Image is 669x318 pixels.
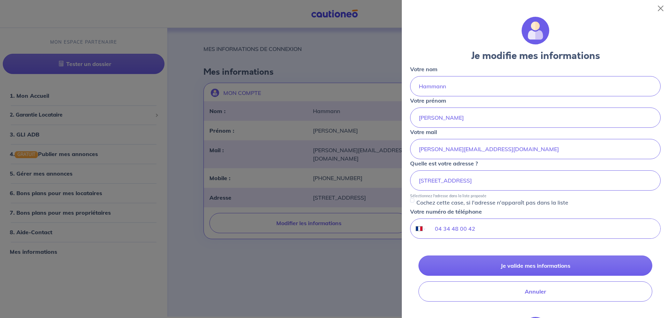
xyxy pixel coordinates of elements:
[522,17,549,45] img: illu_account.svg
[410,170,661,191] input: 11 rue de la liberté 75000 Paris
[410,139,661,159] input: mail@mail.com
[410,50,661,62] h3: Je modifie mes informations
[410,159,478,168] p: Quelle est votre adresse ?
[426,219,660,238] input: 06 34 34 34 34
[410,108,661,128] input: John
[410,65,437,73] p: Votre nom
[416,198,568,207] p: Cochez cette case, si l'adresse n'apparaît pas dans la liste
[655,3,666,14] button: Close
[418,256,652,276] button: Je valide mes informations
[410,207,482,216] p: Votre numéro de téléphone
[410,193,486,198] p: Sélectionnez l'adresse dans la liste proposée
[410,128,437,136] p: Votre mail
[410,96,446,105] p: Votre prénom
[410,76,661,96] input: Doe
[418,281,652,302] button: Annuler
